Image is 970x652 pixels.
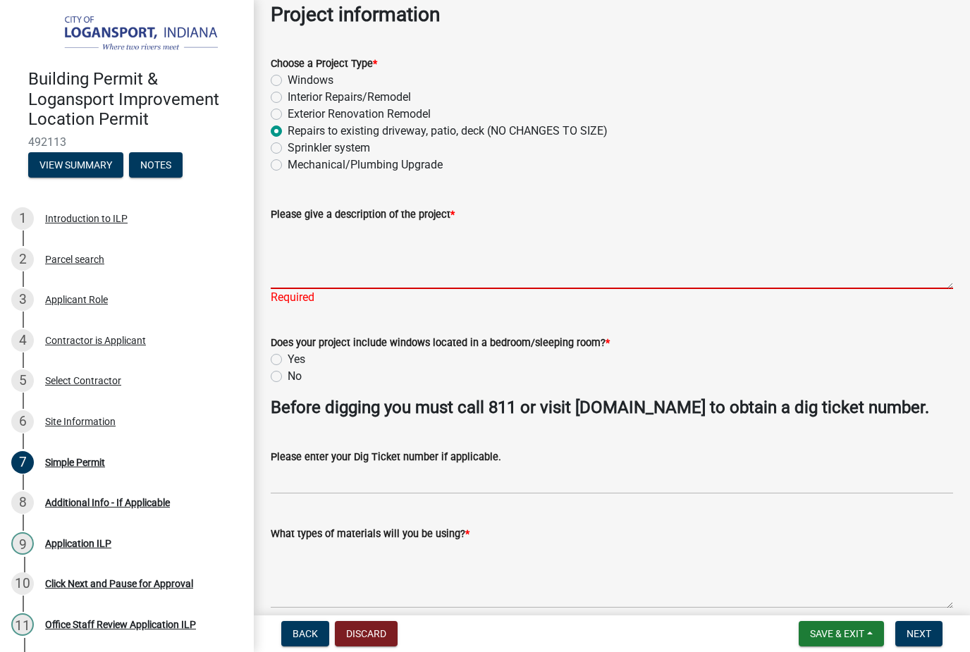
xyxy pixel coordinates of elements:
label: What types of materials will you be using? [271,529,469,539]
label: Interior Repairs/Remodel [288,89,411,106]
div: 6 [11,410,34,433]
button: Discard [335,621,398,646]
label: Windows [288,72,333,89]
div: Applicant Role [45,295,108,305]
div: Office Staff Review Application ILP [45,620,196,629]
label: Exterior Renovation Remodel [288,106,431,123]
wm-modal-confirm: Notes [129,160,183,171]
div: 4 [11,329,34,352]
div: Contractor is Applicant [45,336,146,345]
wm-modal-confirm: Summary [28,160,123,171]
label: Mechanical/Plumbing Upgrade [288,156,443,173]
span: Back [293,628,318,639]
div: 3 [11,288,34,311]
button: Save & Exit [799,621,884,646]
div: Required [271,289,953,306]
strong: Project information [271,3,440,26]
div: 8 [11,491,34,514]
strong: Before digging you must call 811 or visit [DOMAIN_NAME] to obtain a dig ticket number. [271,398,929,417]
button: Next [895,621,943,646]
span: 492113 [28,135,226,149]
img: City of Logansport, Indiana [28,15,231,54]
div: Application ILP [45,539,111,548]
label: Choose a Project Type [271,59,377,69]
div: 2 [11,248,34,271]
label: Repairs to existing driveway, patio, deck (NO CHANGES TO SIZE) [288,123,608,140]
div: 7 [11,451,34,474]
label: Does your project include windows located in a bedroom/sleeping room? [271,338,610,348]
button: Notes [129,152,183,178]
div: Select Contractor [45,376,121,386]
span: Next [907,628,931,639]
label: Please give a description of the project [271,210,455,220]
div: Additional Info - If Applicable [45,498,170,508]
label: Please enter your Dig Ticket number if applicable. [271,453,501,462]
div: Simple Permit [45,457,105,467]
div: 5 [11,369,34,392]
div: 9 [11,532,34,555]
label: Sprinkler system [288,140,370,156]
label: No [288,368,302,385]
label: Yes [288,351,305,368]
div: 1 [11,207,34,230]
div: Click Next and Pause for Approval [45,579,193,589]
div: 10 [11,572,34,595]
h4: Building Permit & Logansport Improvement Location Permit [28,69,242,130]
div: Site Information [45,417,116,426]
span: Save & Exit [810,628,864,639]
div: 11 [11,613,34,636]
button: View Summary [28,152,123,178]
button: Back [281,621,329,646]
div: Parcel search [45,254,104,264]
div: Introduction to ILP [45,214,128,223]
